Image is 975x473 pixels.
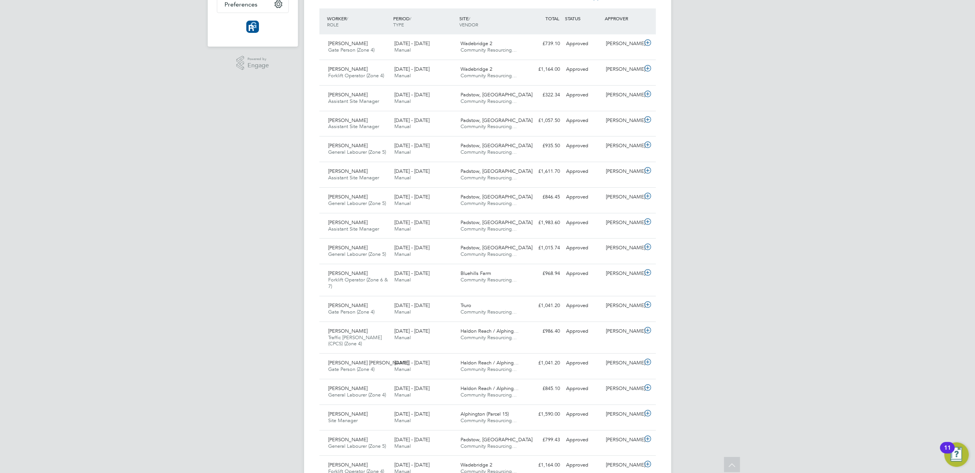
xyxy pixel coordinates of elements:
span: [DATE] - [DATE] [394,244,430,251]
span: Alphington (Parcel 15) [461,411,509,417]
span: Community Resourcing… [461,276,517,283]
span: Forklift Operator (Zone 4) [329,72,384,79]
span: Assistant Site Manager [329,123,379,130]
span: [DATE] - [DATE] [394,168,430,174]
span: Community Resourcing… [461,392,517,398]
span: Preferences [225,1,258,8]
span: Manual [394,200,411,206]
span: Haldon Reach / Alphing… [461,359,519,366]
span: Community Resourcing… [461,72,517,79]
div: [PERSON_NAME] [603,89,643,101]
span: TYPE [393,21,404,28]
span: [PERSON_NAME] [329,436,368,443]
span: General Labourer (Zone 4) [329,392,386,398]
span: [PERSON_NAME] [329,193,368,200]
span: Bluehills Farm [461,270,491,276]
span: Padstow, [GEOGRAPHIC_DATA] [461,244,532,251]
span: Manual [394,72,411,79]
div: Approved [563,216,603,229]
span: Community Resourcing… [461,200,517,206]
span: Manual [394,366,411,372]
div: STATUS [563,11,603,25]
div: [PERSON_NAME] [603,299,643,312]
div: Approved [563,434,603,446]
span: [DATE] - [DATE] [394,40,430,47]
span: Manual [394,251,411,257]
div: Approved [563,89,603,101]
div: Approved [563,325,603,338]
span: [DATE] - [DATE] [394,142,430,149]
span: General Labourer (Zone 5) [329,200,386,206]
span: Padstow, [GEOGRAPHIC_DATA] [461,168,532,174]
div: [PERSON_NAME] [603,37,643,50]
div: £935.50 [524,140,563,152]
span: [DATE] - [DATE] [394,193,430,200]
span: [DATE] - [DATE] [394,436,430,443]
div: £846.45 [524,191,563,203]
div: £739.10 [524,37,563,50]
div: WORKER [326,11,392,31]
span: Manual [394,443,411,449]
div: Approved [563,165,603,178]
div: 11 [944,448,951,458]
div: Approved [563,299,603,312]
span: Haldon Reach / Alphing… [461,328,519,334]
div: £1,015.74 [524,242,563,254]
span: Manual [394,392,411,398]
span: [DATE] - [DATE] [394,359,430,366]
span: [PERSON_NAME] [329,142,368,149]
span: [PERSON_NAME] [329,219,368,226]
span: Manual [394,174,411,181]
div: £799.43 [524,434,563,446]
span: Truro [461,302,471,309]
span: Community Resourcing… [461,334,517,341]
div: [PERSON_NAME] [603,140,643,152]
span: Assistant Site Manager [329,226,379,232]
div: [PERSON_NAME] [603,459,643,471]
div: £1,590.00 [524,408,563,421]
span: Padstow, [GEOGRAPHIC_DATA] [461,117,532,124]
div: Approved [563,242,603,254]
div: Approved [563,267,603,280]
span: Assistant Site Manager [329,174,379,181]
span: Padstow, [GEOGRAPHIC_DATA] [461,436,532,443]
div: PERIOD [391,11,457,31]
div: [PERSON_NAME] [603,382,643,395]
span: Powered by [247,56,269,62]
div: £1,611.70 [524,165,563,178]
span: [DATE] - [DATE] [394,66,430,72]
div: £1,057.50 [524,114,563,127]
img: resourcinggroup-logo-retina.png [246,21,259,33]
span: [DATE] - [DATE] [394,270,430,276]
span: ROLE [327,21,339,28]
span: Manual [394,334,411,341]
span: [PERSON_NAME] [329,66,368,72]
span: Community Resourcing… [461,226,517,232]
span: Community Resourcing… [461,309,517,315]
span: TOTAL [546,15,560,21]
span: Manual [394,98,411,104]
span: Haldon Reach / Alphing… [461,385,519,392]
div: Approved [563,63,603,76]
a: Go to home page [217,21,289,33]
span: Community Resourcing… [461,98,517,104]
span: [PERSON_NAME] [329,91,368,98]
div: Approved [563,114,603,127]
div: [PERSON_NAME] [603,434,643,446]
button: Open Resource Center, 11 new notifications [944,442,969,467]
span: [PERSON_NAME] [329,168,368,174]
span: Community Resourcing… [461,149,517,155]
span: Wadebridge 2 [461,66,492,72]
div: Approved [563,191,603,203]
div: [PERSON_NAME] [603,63,643,76]
div: [PERSON_NAME] [603,191,643,203]
div: £968.94 [524,267,563,280]
div: £1,164.00 [524,459,563,471]
div: Approved [563,37,603,50]
span: [DATE] - [DATE] [394,219,430,226]
span: Community Resourcing… [461,47,517,53]
span: Community Resourcing… [461,174,517,181]
div: £986.40 [524,325,563,338]
span: General Labourer (Zone 5) [329,443,386,449]
div: [PERSON_NAME] [603,165,643,178]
